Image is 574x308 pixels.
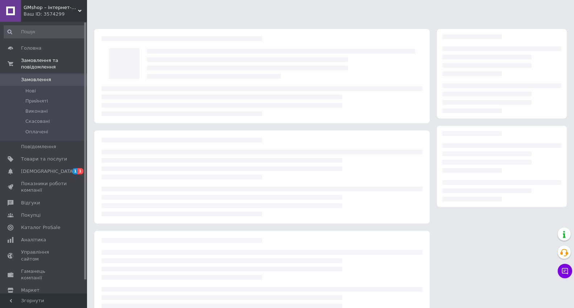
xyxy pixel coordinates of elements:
span: Управління сайтом [21,249,67,262]
button: Чат з покупцем [558,264,572,278]
span: [DEMOGRAPHIC_DATA] [21,168,75,175]
span: Товари та послуги [21,156,67,162]
span: Скасовані [25,118,50,125]
span: Покупці [21,212,41,218]
span: Замовлення [21,76,51,83]
input: Пошук [4,25,86,38]
span: Гаманець компанії [21,268,67,281]
span: Показники роботи компанії [21,180,67,193]
span: Оплачені [25,129,48,135]
div: Ваш ID: 3574299 [24,11,87,17]
span: 1 [72,168,78,174]
span: GMshop – інтернет-магазин аксесуарів та товарів для дому, комп'ютерна техніка, електроніка. [24,4,78,11]
span: 1 [78,168,83,174]
span: Відгуки [21,200,40,206]
span: Повідомлення [21,143,56,150]
span: Прийняті [25,98,48,104]
span: Головна [21,45,41,51]
span: Виконані [25,108,48,115]
span: Аналітика [21,237,46,243]
span: Замовлення та повідомлення [21,57,87,70]
span: Нові [25,88,36,94]
span: Маркет [21,287,40,294]
span: Каталог ProSale [21,224,60,231]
